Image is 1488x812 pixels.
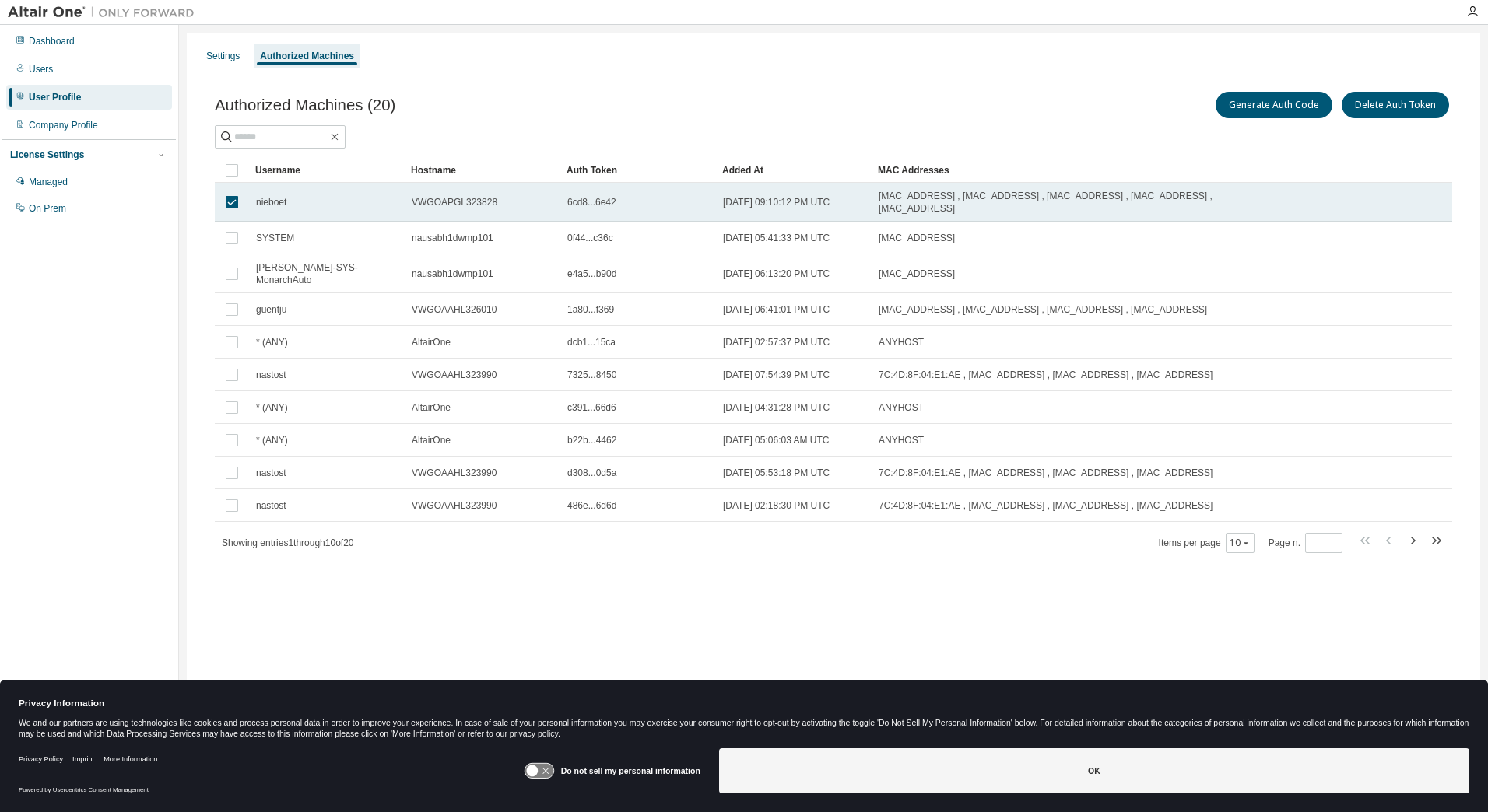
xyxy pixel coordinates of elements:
[412,401,451,414] span: AltairOne
[567,303,614,316] span: 1a80...f369
[215,96,395,114] span: Authorized Machines (20)
[879,268,955,280] span: [MAC_ADDRESS]
[878,158,1289,183] div: MAC Addresses
[412,268,493,280] span: nausabh1dwmp101
[8,5,202,20] img: Altair One
[879,369,1213,381] span: 7C:4D:8F:04:E1:AE , [MAC_ADDRESS] , [MAC_ADDRESS] , [MAC_ADDRESS]
[723,336,830,348] span: [DATE] 02:57:37 PM UTC
[567,401,616,414] span: c391...66d6
[412,303,497,316] span: VWGOAAHL326010
[256,499,286,512] span: nastost
[29,119,98,131] div: Company Profile
[723,268,830,280] span: [DATE] 06:13:20 PM UTC
[412,232,493,244] span: nausabh1dwmp101
[723,232,830,244] span: [DATE] 05:41:33 PM UTC
[222,537,354,548] span: Showing entries 1 through 10 of 20
[567,336,616,348] span: dcb1...15ca
[256,303,286,316] span: guentju
[723,467,830,479] span: [DATE] 05:53:18 PM UTC
[879,499,1213,512] span: 7C:4D:8F:04:E1:AE , [MAC_ADDRESS] , [MAC_ADDRESS] , [MAC_ADDRESS]
[412,434,451,446] span: AltairOne
[567,467,616,479] span: d308...0d5a
[10,149,84,161] div: License Settings
[879,232,955,244] span: [MAC_ADDRESS]
[723,401,830,414] span: [DATE] 04:31:28 PM UTC
[412,467,497,479] span: VWGOAAHL323990
[879,467,1213,479] span: 7C:4D:8F:04:E1:AE , [MAC_ADDRESS] , [MAC_ADDRESS] , [MAC_ADDRESS]
[256,232,294,244] span: SYSTEM
[256,401,288,414] span: * (ANY)
[723,303,830,316] span: [DATE] 06:41:01 PM UTC
[412,499,497,512] span: VWGOAAHL323990
[567,499,616,512] span: 486e...6d6d
[256,434,288,446] span: * (ANY)
[29,63,53,75] div: Users
[411,158,554,183] div: Hostname
[567,434,616,446] span: b22b...4462
[260,50,354,62] div: Authorized Machines
[255,158,398,183] div: Username
[256,196,286,208] span: nieboet
[879,336,924,348] span: ANYHOST
[1230,537,1251,549] button: 10
[29,202,66,215] div: On Prem
[567,232,613,244] span: 0f44...c36c
[1159,533,1255,553] span: Items per page
[256,467,286,479] span: nastost
[256,336,288,348] span: * (ANY)
[567,158,710,183] div: Auth Token
[567,369,616,381] span: 7325...8450
[879,303,1207,316] span: [MAC_ADDRESS] , [MAC_ADDRESS] , [MAC_ADDRESS] , [MAC_ADDRESS]
[412,336,451,348] span: AltairOne
[1216,92,1332,118] button: Generate Auth Code
[879,190,1288,215] span: [MAC_ADDRESS] , [MAC_ADDRESS] , [MAC_ADDRESS] , [MAC_ADDRESS] , [MAC_ADDRESS]
[256,369,286,381] span: nastost
[29,176,68,188] div: Managed
[567,268,616,280] span: e4a5...b90d
[29,35,75,47] div: Dashboard
[723,434,830,446] span: [DATE] 05:06:03 AM UTC
[567,196,616,208] span: 6cd8...6e42
[723,369,830,381] span: [DATE] 07:54:39 PM UTC
[879,401,924,414] span: ANYHOST
[1269,533,1342,553] span: Page n.
[412,369,497,381] span: VWGOAAHL323990
[723,499,830,512] span: [DATE] 02:18:30 PM UTC
[723,196,830,208] span: [DATE] 09:10:12 PM UTC
[879,434,924,446] span: ANYHOST
[206,50,240,62] div: Settings
[722,158,865,183] div: Added At
[1342,92,1449,118] button: Delete Auth Token
[29,91,81,103] div: User Profile
[412,196,497,208] span: VWGOAPGL323828
[256,261,398,286] span: [PERSON_NAME]-SYS-MonarchAuto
